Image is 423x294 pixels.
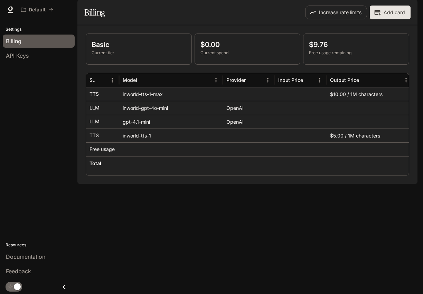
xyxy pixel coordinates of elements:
[278,77,303,83] div: Input Price
[90,91,99,97] p: TTS
[90,77,96,83] div: Service
[90,104,100,111] p: LLM
[370,6,411,19] button: Add card
[29,7,46,13] p: Default
[314,75,325,85] button: Menu
[330,77,359,83] div: Output Price
[360,75,370,85] button: Sort
[211,75,221,85] button: Menu
[90,118,100,125] p: LLM
[107,75,117,85] button: Menu
[246,75,257,85] button: Sort
[305,6,367,19] button: Increase rate limits
[123,77,137,83] div: Model
[119,101,223,115] div: inworld-gpt-4o-mini
[226,77,246,83] div: Provider
[327,129,413,142] div: $5.00 / 1M characters
[119,129,223,142] div: inworld-tts-1
[90,160,101,167] h6: Total
[119,115,223,129] div: gpt-4.1-mini
[223,101,275,115] div: OpenAI
[200,50,295,56] p: Current spend
[223,115,275,129] div: OpenAI
[200,39,295,50] p: $0.00
[119,87,223,101] div: inworld-tts-1-max
[90,132,99,139] p: TTS
[309,39,403,50] p: $9.76
[327,87,413,101] div: $10.00 / 1M characters
[18,3,56,17] button: All workspaces
[309,50,403,56] p: Free usage remaining
[92,50,186,56] p: Current tier
[97,75,107,85] button: Sort
[92,39,186,50] p: Basic
[90,146,115,153] p: Free usage
[401,75,411,85] button: Menu
[138,75,148,85] button: Sort
[84,6,105,19] h1: Billing
[304,75,314,85] button: Sort
[263,75,273,85] button: Menu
